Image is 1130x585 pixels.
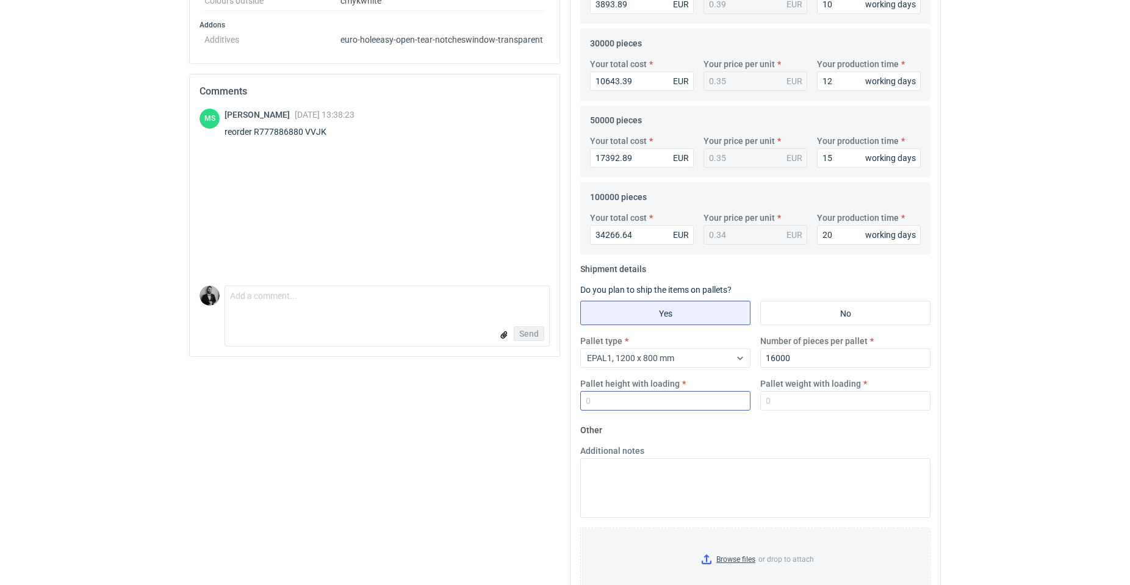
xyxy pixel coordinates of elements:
[580,301,750,325] label: Yes
[204,30,340,45] dt: Additives
[673,75,689,87] div: EUR
[225,110,295,120] span: [PERSON_NAME]
[590,34,642,48] legend: 30000 pieces
[673,152,689,164] div: EUR
[865,75,916,87] div: working days
[580,259,646,274] legend: Shipment details
[580,391,750,411] input: 0
[590,135,647,147] label: Your total cost
[817,71,921,91] input: 0
[786,75,802,87] div: EUR
[580,378,680,390] label: Pallet height with loading
[340,30,545,45] dd: euro-hole easy-open-tear-notches window-transparent
[760,335,868,347] label: Number of pieces per pallet
[580,420,602,435] legend: Other
[580,335,622,347] label: Pallet type
[590,148,694,168] input: 0
[704,135,775,147] label: Your price per unit
[590,225,694,245] input: 0
[225,126,354,138] div: reorder R777886880 VVJK
[704,212,775,224] label: Your price per unit
[590,110,642,125] legend: 50000 pieces
[760,301,930,325] label: No
[580,445,644,457] label: Additional notes
[200,20,550,30] h3: Addons
[760,391,930,411] input: 0
[590,212,647,224] label: Your total cost
[786,229,802,241] div: EUR
[817,212,899,224] label: Your production time
[587,353,674,363] span: EPAL1, 1200 x 800 mm
[704,58,775,70] label: Your price per unit
[817,148,921,168] input: 0
[514,326,544,341] button: Send
[786,152,802,164] div: EUR
[580,285,732,295] label: Do you plan to ship the items on pallets?
[590,71,694,91] input: 0
[673,229,689,241] div: EUR
[817,58,899,70] label: Your production time
[865,229,916,241] div: working days
[200,84,550,99] h2: Comments
[760,378,861,390] label: Pallet weight with loading
[590,58,647,70] label: Your total cost
[295,110,354,120] span: [DATE] 13:38:23
[817,225,921,245] input: 0
[760,348,930,368] input: 0
[200,109,220,129] figcaption: MS
[519,329,539,338] span: Send
[200,109,220,129] div: Maciej Sikora
[865,152,916,164] div: working days
[590,187,647,202] legend: 100000 pieces
[200,285,220,306] img: Dragan Čivčić
[817,135,899,147] label: Your production time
